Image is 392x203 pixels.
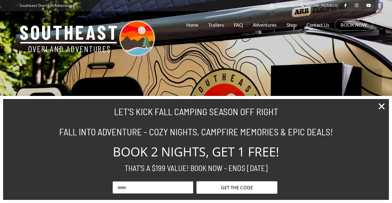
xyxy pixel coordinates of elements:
[196,181,277,194] button: GET THE CODE
[306,3,338,8] span: [PHONE_NUMBER]
[23,164,370,172] h2: THAT'S A $199 VALUE! BOOK NOW - ENDS [DATE]
[23,107,370,116] h2: LET'S KICK FALL CAMPING SEASON OFF RIGHT
[306,17,329,33] a: Contact Us
[208,17,224,33] a: Trailers
[301,3,338,8] a: [PHONE_NUMBER]
[20,20,155,56] img: Southeast Overland Adventures
[5,94,387,104] h3: YOUR TICKET TO
[186,17,198,33] a: Home
[234,17,243,33] a: FAQ
[270,3,294,8] a: Contact Us
[275,3,294,8] span: Contact Us
[23,146,370,158] h2: BOOK 2 NIGHTS, GET 1 FREE!
[221,185,253,190] span: GET THE CODE
[341,22,367,28] a: BOOK NOW
[23,127,370,136] h2: FALL INTO ADVENTURE - COZY NIGHTS, CAMPFIRE MEMORIES & EPIC DEALS!
[287,17,297,33] a: Shop
[20,2,74,10] p: Southeast Overland Adventures
[253,17,277,33] a: Adventures
[377,102,386,111] a: Close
